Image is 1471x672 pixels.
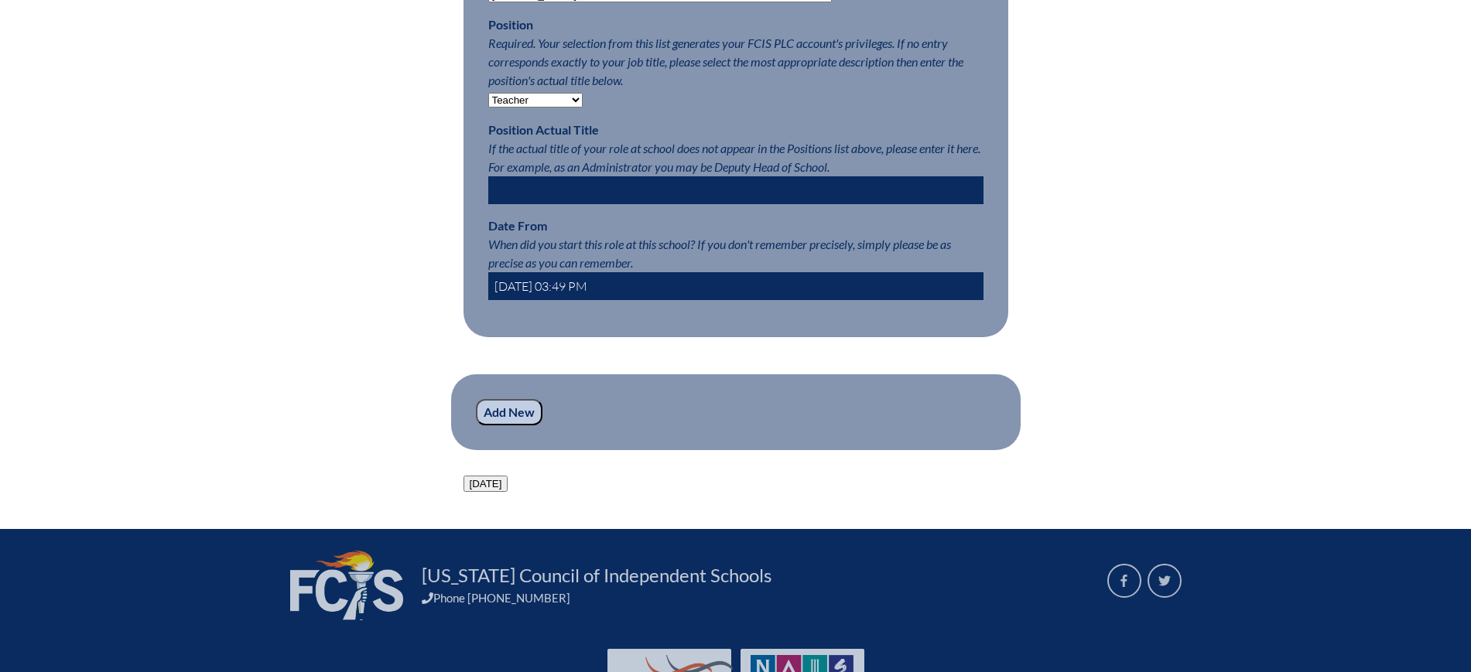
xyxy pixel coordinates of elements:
div: Phone [PHONE_NUMBER] [422,591,1089,605]
label: Date From [488,218,547,233]
img: FCIS_logo_white [290,551,403,620]
input: Add New [476,399,542,425]
button: [DATE] [464,476,508,492]
label: Position Actual Title [488,122,599,137]
a: [US_STATE] Council of Independent Schools [416,563,778,588]
span: If the actual title of your role at school does not appear in the Positions list above, please en... [488,141,980,174]
label: Position [488,17,533,32]
span: Required. Your selection from this list generates your FCIS PLC account's privileges. If no entry... [488,36,963,87]
span: When did you start this role at this school? If you don't remember precisely, simply please be as... [488,237,951,270]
